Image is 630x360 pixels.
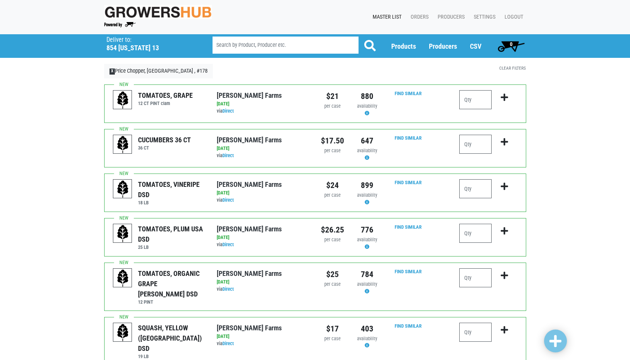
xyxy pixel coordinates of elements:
img: placeholder-variety-43d6402dacf2d531de610a020419775a.svg [113,224,132,243]
div: via [217,286,309,293]
div: per case [321,192,344,199]
h6: 25 LB [138,244,205,250]
a: [PERSON_NAME] Farms [217,180,282,188]
div: per case [321,103,344,110]
img: Powered by Big Wheelbarrow [104,22,136,27]
a: Master List [367,10,405,24]
a: 0 [494,38,528,54]
img: placeholder-variety-43d6402dacf2d531de610a020419775a.svg [113,180,132,199]
span: 0 [510,41,513,47]
a: Orders [405,10,432,24]
img: placeholder-variety-43d6402dacf2d531de610a020419775a.svg [113,323,132,342]
a: Settings [468,10,498,24]
div: via [217,197,309,204]
div: $17 [321,323,344,335]
img: placeholder-variety-43d6402dacf2d531de610a020419775a.svg [113,269,132,288]
div: per case [321,236,344,244]
img: placeholder-variety-43d6402dacf2d531de610a020419775a.svg [113,91,132,110]
a: Direct [222,197,234,203]
a: Clear Filters [499,65,526,71]
a: Find Similar [395,323,422,329]
a: Products [391,42,416,50]
a: Producers [432,10,468,24]
div: $26.25 [321,224,344,236]
a: Direct [222,341,234,346]
input: Qty [459,179,492,198]
div: $25 [321,268,344,280]
div: via [217,152,309,159]
div: via [217,241,309,248]
h6: 12 PINT [138,299,205,305]
div: 784 [355,268,379,280]
a: Find Similar [395,180,422,185]
input: Qty [459,90,492,109]
a: [PERSON_NAME] Farms [217,225,282,233]
img: original-fc7597fdc6adbb9d0e2ae620e786d1a2.jpg [104,5,212,19]
div: [DATE] [217,279,309,286]
span: availability [357,281,377,287]
a: Direct [222,153,234,158]
div: per case [321,147,344,155]
h6: 12 CT PINT clam [138,100,193,106]
div: 776 [355,224,379,236]
a: Find Similar [395,135,422,141]
div: TOMATOES, ORGANIC GRAPE [PERSON_NAME] DSD [138,268,205,299]
div: 647 [355,135,379,147]
div: $24 [321,179,344,191]
span: Price Chopper, Cortland , #178 (854 NY-13, Cortland, NY 13045, USA) [106,34,199,52]
img: placeholder-variety-43d6402dacf2d531de610a020419775a.svg [113,135,132,154]
div: 899 [355,179,379,191]
div: TOMATOES, VINERIPE DSD [138,179,205,200]
span: availability [357,237,377,242]
h6: 19 LB [138,354,205,359]
div: via [217,340,309,347]
h5: 854 [US_STATE] 13 [106,44,193,52]
div: [DATE] [217,100,309,108]
input: Search by Product, Producer etc. [213,37,359,54]
div: [DATE] [217,234,309,241]
div: $21 [321,90,344,102]
a: Direct [222,286,234,292]
input: Qty [459,224,492,243]
span: availability [357,336,377,341]
a: Find Similar [395,91,422,96]
a: Direct [222,242,234,247]
p: Deliver to: [106,36,193,44]
div: CUCUMBERS 36 CT [138,135,191,145]
a: Logout [498,10,526,24]
span: availability [357,148,377,153]
h6: 18 LB [138,200,205,205]
div: SQUASH, YELLOW ([GEOGRAPHIC_DATA]) DSD [138,323,205,354]
div: [DATE] [217,333,309,340]
div: TOMATOES, GRAPE [138,90,193,100]
a: XPrice Chopper, [GEOGRAPHIC_DATA] , #178 [104,64,213,78]
div: [DATE] [217,190,309,197]
a: [PERSON_NAME] Farms [217,269,282,277]
span: availability [357,192,377,198]
div: 880 [355,90,379,102]
div: via [217,108,309,115]
a: Find Similar [395,269,422,274]
div: $17.50 [321,135,344,147]
span: X [109,68,115,75]
a: Producers [429,42,457,50]
input: Qty [459,268,492,287]
div: per case [321,281,344,288]
a: [PERSON_NAME] Farms [217,136,282,144]
div: TOMATOES, PLUM USA DSD [138,224,205,244]
span: availability [357,103,377,109]
input: Qty [459,135,492,154]
a: CSV [470,42,481,50]
a: [PERSON_NAME] Farms [217,324,282,332]
input: Qty [459,323,492,342]
div: per case [321,335,344,342]
div: 403 [355,323,379,335]
h6: 36 CT [138,145,191,151]
div: [DATE] [217,145,309,152]
a: Find Similar [395,224,422,230]
a: Direct [222,108,234,114]
a: [PERSON_NAME] Farms [217,91,282,99]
